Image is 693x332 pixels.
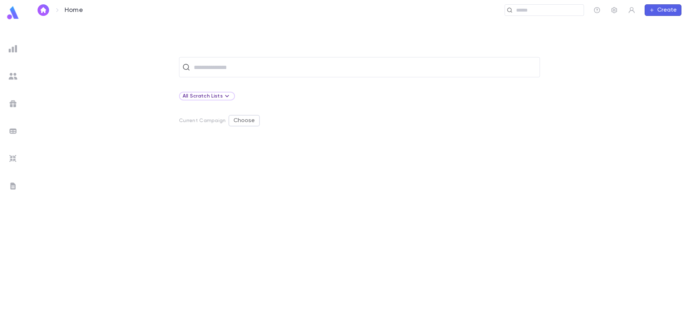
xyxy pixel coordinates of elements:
div: All Scratch Lists [179,92,235,100]
img: students_grey.60c7aba0da46da39d6d829b817ac14fc.svg [9,72,17,81]
img: batches_grey.339ca447c9d9533ef1741baa751efc33.svg [9,127,17,135]
p: Home [65,6,83,14]
img: logo [6,6,20,20]
button: Create [645,4,681,16]
img: letters_grey.7941b92b52307dd3b8a917253454ce1c.svg [9,182,17,190]
div: All Scratch Lists [183,92,231,100]
button: Choose [228,115,260,126]
p: Current Campaign [179,118,226,124]
img: reports_grey.c525e4749d1bce6a11f5fe2a8de1b229.svg [9,44,17,53]
img: imports_grey.530a8a0e642e233f2baf0ef88e8c9fcb.svg [9,154,17,163]
img: campaigns_grey.99e729a5f7ee94e3726e6486bddda8f1.svg [9,99,17,108]
img: home_white.a664292cf8c1dea59945f0da9f25487c.svg [39,7,48,13]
